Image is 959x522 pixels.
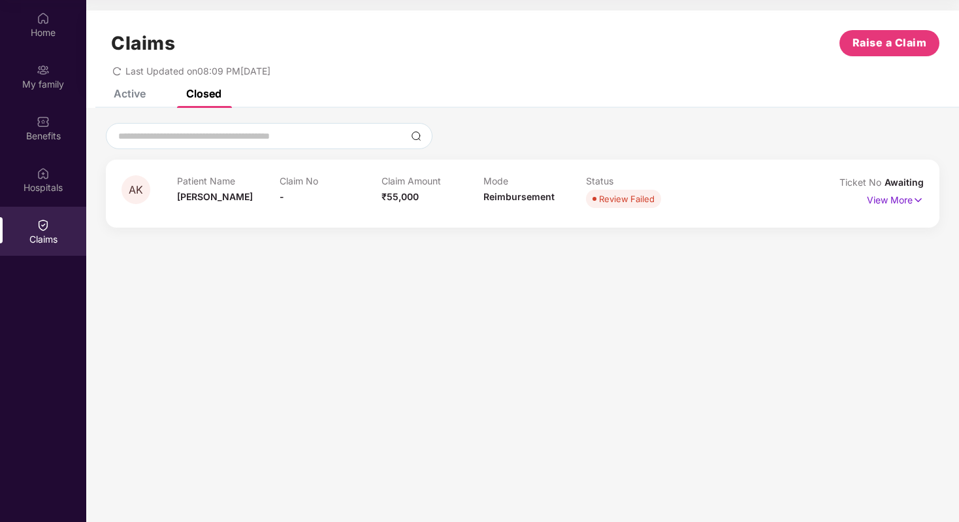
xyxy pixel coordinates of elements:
[125,65,270,77] span: Last Updated on 08:09 PM[DATE]
[114,87,146,100] div: Active
[483,191,555,202] span: Reimbursement
[280,175,382,186] p: Claim No
[37,12,50,25] img: svg+xml;base64,PHN2ZyBpZD0iSG9tZSIgeG1sbnM9Imh0dHA6Ly93d3cudzMub3JnLzIwMDAvc3ZnIiB3aWR0aD0iMjAiIG...
[129,184,143,196] span: AK
[382,175,483,186] p: Claim Amount
[177,191,253,202] span: [PERSON_NAME]
[885,177,924,188] span: Awaiting
[37,115,50,128] img: svg+xml;base64,PHN2ZyBpZD0iQmVuZWZpdHMiIHhtbG5zPSJodHRwOi8vd3d3LnczLm9yZy8yMDAwL3N2ZyIgd2lkdGg9Ij...
[586,175,688,186] p: Status
[382,191,419,202] span: ₹55,000
[867,190,924,207] p: View More
[839,177,885,188] span: Ticket No
[37,218,50,232] img: svg+xml;base64,PHN2ZyBpZD0iQ2xhaW0iIHhtbG5zPSJodHRwOi8vd3d3LnczLm9yZy8yMDAwL3N2ZyIgd2lkdGg9IjIwIi...
[839,30,939,56] button: Raise a Claim
[112,65,122,77] span: redo
[111,32,175,54] h1: Claims
[599,192,655,205] div: Review Failed
[186,87,221,100] div: Closed
[483,175,585,186] p: Mode
[853,35,927,51] span: Raise a Claim
[37,167,50,180] img: svg+xml;base64,PHN2ZyBpZD0iSG9zcGl0YWxzIiB4bWxucz0iaHR0cDovL3d3dy53My5vcmcvMjAwMC9zdmciIHdpZHRoPS...
[913,193,924,207] img: svg+xml;base64,PHN2ZyB4bWxucz0iaHR0cDovL3d3dy53My5vcmcvMjAwMC9zdmciIHdpZHRoPSIxNyIgaGVpZ2h0PSIxNy...
[177,175,279,186] p: Patient Name
[411,131,421,141] img: svg+xml;base64,PHN2ZyBpZD0iU2VhcmNoLTMyeDMyIiB4bWxucz0iaHR0cDovL3d3dy53My5vcmcvMjAwMC9zdmciIHdpZH...
[37,63,50,77] img: svg+xml;base64,PHN2ZyB3aWR0aD0iMjAiIGhlaWdodD0iMjAiIHZpZXdCb3g9IjAgMCAyMCAyMCIgZmlsbD0ibm9uZSIgeG...
[280,191,284,202] span: -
